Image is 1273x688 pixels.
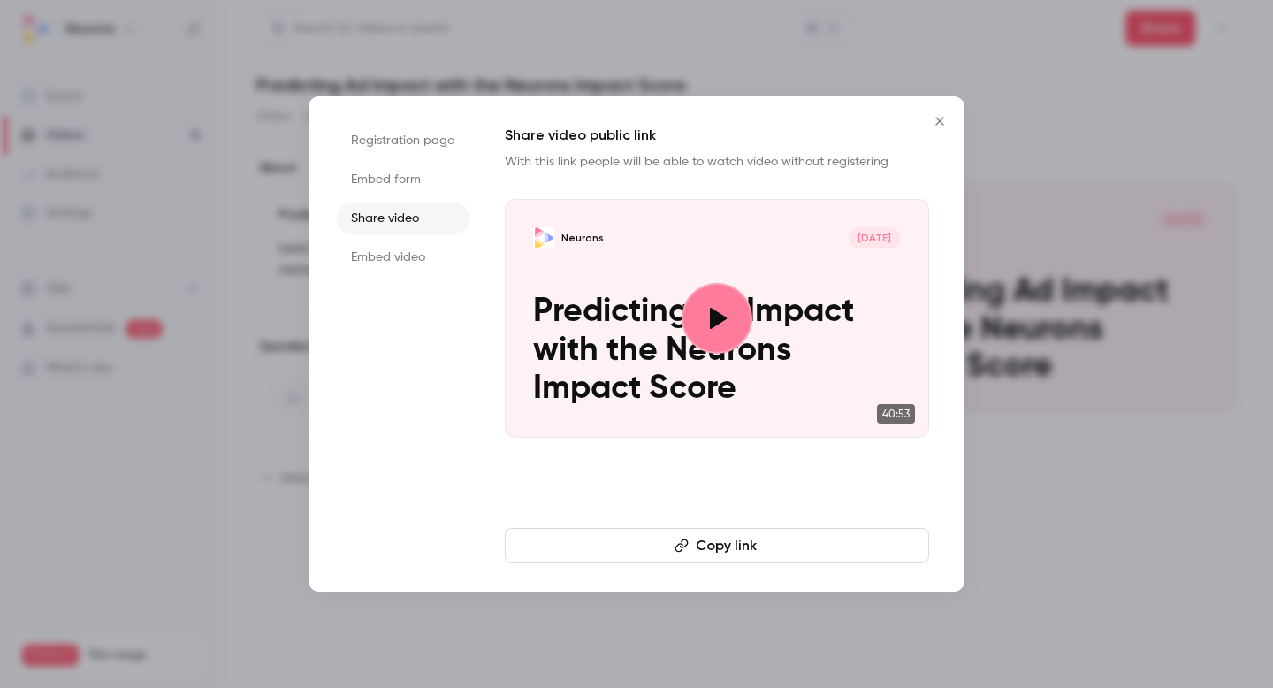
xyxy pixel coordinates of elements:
[337,125,469,157] li: Registration page
[922,103,957,139] button: Close
[505,153,929,171] p: With this link people will be able to watch video without registering
[505,125,929,146] h1: Share video public link
[505,528,929,563] button: Copy link
[877,404,915,424] span: 40:53
[337,241,469,273] li: Embed video
[337,164,469,195] li: Embed form
[505,199,929,438] a: Predicting Ad Impact with the Neurons Impact ScoreNeurons[DATE]Predicting Ad Impact with the Neur...
[337,203,469,234] li: Share video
